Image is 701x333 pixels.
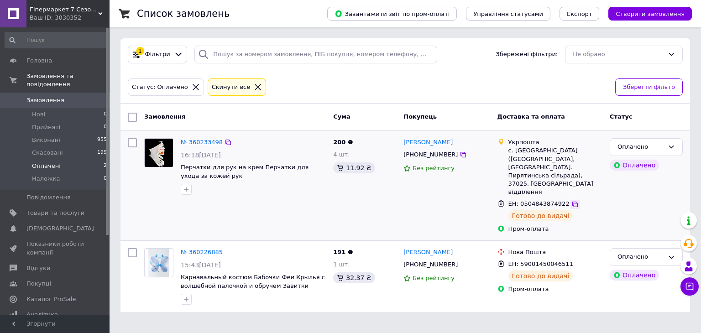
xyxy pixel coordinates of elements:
span: 0 [104,110,107,119]
span: Замовлення та повідомлення [26,72,110,88]
span: Відгуки [26,264,50,272]
span: Прийняті [32,123,60,131]
input: Пошук за номером замовлення, ПІБ покупця, номером телефону, Email, номером накладної [194,46,437,63]
div: Ваш ID: 3030352 [30,14,110,22]
div: Нова Пошта [508,248,602,256]
span: Експорт [567,10,592,17]
div: Оплачено [610,270,659,281]
span: Завантажити звіт по пром-оплаті [335,10,450,18]
a: № 360226885 [181,249,223,255]
div: Пром-оплата [508,285,602,293]
input: Пошук [5,32,108,48]
div: Статус: Оплачено [130,83,190,92]
div: [PHONE_NUMBER] [402,149,460,161]
span: [DEMOGRAPHIC_DATA] [26,224,94,233]
span: Замовлення [26,96,64,104]
span: 16:18[DATE] [181,151,221,159]
div: Cкинути все [210,83,252,92]
span: Покупці [26,280,51,288]
button: Створити замовлення [608,7,692,21]
div: 32.37 ₴ [333,272,375,283]
a: Створити замовлення [599,10,692,17]
div: Оплачено [610,160,659,171]
div: с. [GEOGRAPHIC_DATA] ([GEOGRAPHIC_DATA], [GEOGRAPHIC_DATA]. Пирятинська сільрада), 37025, [GEOGRA... [508,146,602,196]
span: 200 ₴ [333,139,353,146]
span: Оплачені [32,162,61,170]
span: Показники роботи компанії [26,240,84,256]
span: Нові [32,110,45,119]
span: 0 [104,123,107,131]
span: Доставка та оплата [497,113,565,120]
img: Фото товару [145,139,173,167]
span: Зберегти фільтр [623,83,675,92]
span: Без рейтингу [413,165,455,172]
span: 191 ₴ [333,249,353,255]
span: Управління статусами [473,10,543,17]
a: [PERSON_NAME] [403,248,453,257]
div: Оплачено [617,252,664,262]
div: Пром-оплата [508,225,602,233]
span: Створити замовлення [616,10,685,17]
span: Статус [610,113,633,120]
a: Перчатки для рук на крем Перчатки для ухода за кожей рук [181,164,309,179]
span: Збережені фільтри: [496,50,558,59]
span: 0 [104,175,107,183]
a: [PERSON_NAME] [403,138,453,147]
span: Аналітика [26,311,58,319]
div: [PHONE_NUMBER] [402,259,460,271]
span: 955 [97,136,107,144]
img: Фото товару [148,249,169,277]
button: Управління статусами [466,7,550,21]
div: Не обрано [573,50,664,59]
div: 11.92 ₴ [333,162,375,173]
div: Готово до видачі [508,210,573,221]
button: Чат з покупцем [680,277,699,296]
span: 1 шт. [333,261,350,268]
a: Фото товару [144,138,173,167]
span: Cума [333,113,350,120]
span: Каталог ProSale [26,295,76,303]
span: ЕН: 59001450046511 [508,260,573,267]
span: 15:43[DATE] [181,261,221,269]
button: Зберегти фільтр [615,78,683,96]
span: Скасовані [32,149,63,157]
div: Готово до видачі [508,271,573,281]
a: Карнавальный костюм Бабочки Феи Крылья с волшебной палочкой и обручем Завитки Голубые [181,274,325,297]
div: Укрпошта [508,138,602,146]
span: Повідомлення [26,193,71,202]
span: Покупець [403,113,437,120]
span: Головна [26,57,52,65]
button: Завантажити звіт по пром-оплаті [327,7,457,21]
span: 199 [97,149,107,157]
span: Наложка [32,175,60,183]
span: Виконані [32,136,60,144]
span: Без рейтингу [413,275,455,281]
h1: Список замовлень [137,8,230,19]
span: Гіпермаркет 7 Сезонів [30,5,98,14]
div: 1 [136,47,144,55]
span: 2 [104,162,107,170]
span: Товари та послуги [26,209,84,217]
span: Фільтри [145,50,170,59]
span: Замовлення [144,113,185,120]
a: № 360233498 [181,139,223,146]
button: Експорт [560,7,600,21]
a: Фото товару [144,248,173,277]
span: 4 шт. [333,151,350,158]
div: Оплачено [617,142,664,152]
span: ЕН: 0504843874922 [508,200,570,207]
